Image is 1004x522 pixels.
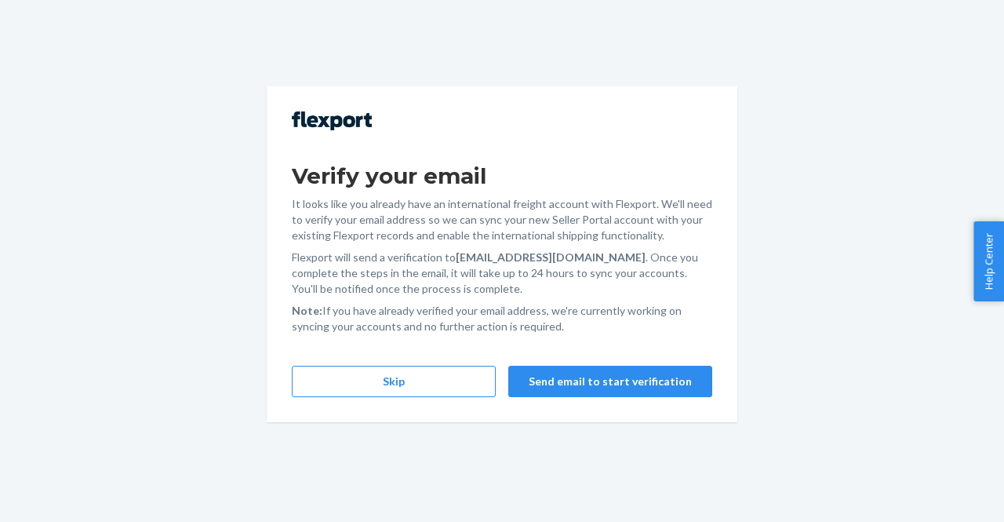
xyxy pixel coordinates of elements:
[292,250,712,297] p: Flexport will send a verification to . Once you complete the steps in the email, it will take up ...
[292,162,712,190] h1: Verify your email
[292,366,496,397] button: Skip
[292,304,322,317] strong: Note:
[456,250,646,264] strong: [EMAIL_ADDRESS][DOMAIN_NAME]
[292,303,712,334] p: If you have already verified your email address, we're currently working on syncing your accounts...
[508,366,712,397] button: Send email to start verification
[292,196,712,243] p: It looks like you already have an international freight account with Flexport. We'll need to veri...
[973,221,1004,301] button: Help Center
[292,111,372,130] img: Flexport logo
